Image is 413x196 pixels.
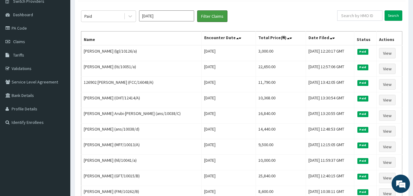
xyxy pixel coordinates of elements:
td: 16,840.00 [256,108,306,124]
td: [DATE] [202,170,256,186]
div: Chat with us now [32,34,103,42]
button: Filter Claims [197,10,227,22]
a: View [379,157,396,168]
a: View [379,79,396,90]
td: 9,500.00 [256,139,306,155]
td: 126902 [PERSON_NAME] (FCC/16048/A) [81,77,202,92]
td: [DATE] 12:57:06 GMT [306,61,354,77]
td: [PERSON_NAME] (GFT/10015/B) [81,170,202,186]
div: Minimize live chat window [100,3,115,18]
td: [DATE] [202,92,256,108]
th: Actions [377,31,402,46]
span: Paid [357,174,368,179]
td: 22,650.00 [256,61,306,77]
span: Paid [357,158,368,164]
td: [PERSON_NAME] (ans/10038/d) [81,124,202,139]
span: Paid [357,189,368,195]
td: [DATE] 12:20:17 GMT [306,45,354,61]
a: View [379,110,396,121]
td: [DATE] [202,155,256,170]
input: Select Month and Year [139,10,194,21]
td: [DATE] [202,124,256,139]
a: View [379,142,396,152]
span: Tariffs [13,52,24,58]
span: Paid [357,111,368,117]
td: [DATE] [202,45,256,61]
td: [PERSON_NAME] (lti/10051/a) [81,61,202,77]
td: 10,368.00 [256,92,306,108]
a: View [379,95,396,105]
td: [DATE] 12:48:53 GMT [306,124,354,139]
th: Date Filed [306,31,354,46]
td: 10,000.00 [256,155,306,170]
td: [PERSON_NAME] (lgl/10126/a) [81,45,202,61]
span: Paid [357,65,368,70]
td: [PERSON_NAME] (MFF/10013/A) [81,139,202,155]
td: [DATE] [202,108,256,124]
span: Dashboard [13,12,33,17]
td: [PERSON_NAME] (OHT/12414/A) [81,92,202,108]
th: Total Price(₦) [256,31,306,46]
td: [DATE] 13:20:55 GMT [306,108,354,124]
td: [DATE] 13:42:05 GMT [306,77,354,92]
a: View [379,64,396,74]
td: 14,440.00 [256,124,306,139]
a: View [379,173,396,183]
td: [PERSON_NAME] Arubi-[PERSON_NAME] (ans/10038/C) [81,108,202,124]
td: 11,790.00 [256,77,306,92]
span: Paid [357,80,368,86]
th: Name [81,31,202,46]
span: Claims [13,39,25,44]
textarea: Type your message and hit 'Enter' [3,131,116,152]
span: We're online! [35,59,84,121]
a: View [379,126,396,136]
td: 3,000.00 [256,45,306,61]
img: d_794563401_company_1708531726252_794563401 [11,31,25,46]
th: Status [354,31,377,46]
div: Paid [84,13,92,19]
span: Paid [357,127,368,132]
td: [DATE] 11:59:37 GMT [306,155,354,170]
td: 25,840.00 [256,170,306,186]
td: [DATE] [202,61,256,77]
td: [DATE] [202,77,256,92]
span: Paid [357,49,368,54]
td: [DATE] 13:30:54 GMT [306,92,354,108]
td: [DATE] [202,139,256,155]
span: Paid [357,142,368,148]
span: Paid [357,96,368,101]
a: View [379,48,396,58]
input: Search [385,10,402,21]
input: Search by HMO ID [337,10,382,21]
th: Encounter Date [202,31,256,46]
td: [DATE] 12:15:05 GMT [306,139,354,155]
td: [PERSON_NAME] (hll/10041/a) [81,155,202,170]
td: [DATE] 12:40:15 GMT [306,170,354,186]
